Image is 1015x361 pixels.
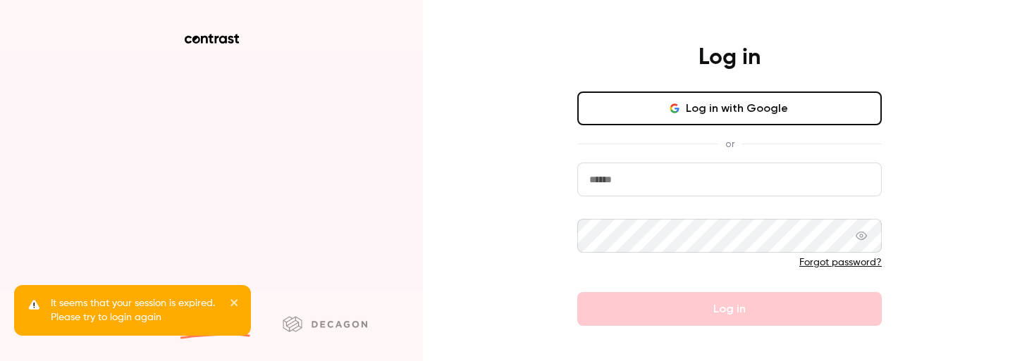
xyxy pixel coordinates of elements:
[699,44,761,72] h4: Log in
[577,91,882,125] button: Log in with Google
[799,258,882,267] a: Forgot password?
[718,137,742,151] span: or
[283,316,367,331] img: decagon
[230,296,240,313] button: close
[51,296,220,324] p: It seems that your session is expired. Please try to login again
